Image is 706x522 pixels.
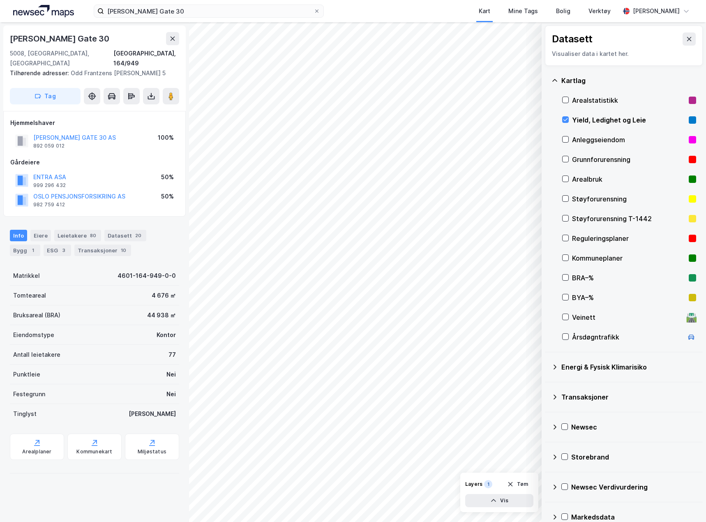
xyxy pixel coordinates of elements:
div: Støyforurensning T-1442 [572,214,685,224]
div: 77 [168,350,176,360]
div: Eiere [30,230,51,241]
div: Eiendomstype [13,330,54,340]
div: 44 938 ㎡ [147,310,176,320]
div: 3 [60,246,68,254]
div: 892 059 012 [33,143,65,149]
div: Energi & Fysisk Klimarisiko [561,362,696,372]
div: Kommunekart [76,448,112,455]
div: Info [10,230,27,241]
div: Visualiser data i kartet her. [552,49,696,59]
div: Markedsdata [571,512,696,522]
div: Miljøstatus [138,448,166,455]
div: Arealplaner [22,448,51,455]
div: Kontor [157,330,176,340]
div: 5008, [GEOGRAPHIC_DATA], [GEOGRAPHIC_DATA] [10,49,113,68]
div: Yield, Ledighet og Leie [572,115,685,125]
div: Leietakere [54,230,101,241]
div: Hjemmelshaver [10,118,179,128]
div: Antall leietakere [13,350,60,360]
div: Matrikkel [13,271,40,281]
img: logo.a4113a55bc3d86da70a041830d287a7e.svg [13,5,74,17]
div: Transaksjoner [74,245,131,256]
div: [PERSON_NAME] [129,409,176,419]
div: 1 [484,480,492,488]
div: Tomteareal [13,291,46,300]
div: Datasett [552,32,593,46]
div: Anleggseiendom [572,135,685,145]
div: 1 [29,246,37,254]
div: Arealbruk [572,174,685,184]
div: Arealstatistikk [572,95,685,105]
div: BYA–% [572,293,685,303]
div: Newsec Verdivurdering [571,482,696,492]
div: Bruksareal (BRA) [13,310,60,320]
div: Storebrand [571,452,696,462]
div: ESG [44,245,71,256]
div: Gårdeiere [10,157,179,167]
div: 10 [119,246,128,254]
div: Bygg [10,245,40,256]
div: Reguleringsplaner [572,233,685,243]
div: Kart [479,6,490,16]
div: Newsec [571,422,696,432]
div: [GEOGRAPHIC_DATA], 164/949 [113,49,179,68]
div: [PERSON_NAME] Gate 30 [10,32,111,45]
div: [PERSON_NAME] [633,6,680,16]
div: Veinett [572,312,683,322]
button: Tag [10,88,81,104]
div: Bolig [556,6,570,16]
div: 100% [158,133,174,143]
div: Odd Frantzens [PERSON_NAME] 5 [10,68,173,78]
div: 🛣️ [686,312,697,323]
iframe: Chat Widget [665,483,706,522]
div: 20 [134,231,143,240]
div: Layers [465,481,482,487]
div: Transaksjoner [561,392,696,402]
div: Datasett [104,230,146,241]
button: Tøm [502,478,533,491]
div: Grunnforurensning [572,155,685,164]
input: Søk på adresse, matrikkel, gårdeiere, leietakere eller personer [104,5,314,17]
div: Nei [166,370,176,379]
div: Mine Tags [508,6,538,16]
div: 999 296 432 [33,182,66,189]
button: Vis [465,494,533,507]
div: Verktøy [588,6,611,16]
div: Kommuneplaner [572,253,685,263]
div: 50% [161,172,174,182]
div: Årsdøgntrafikk [572,332,683,342]
div: Festegrunn [13,389,45,399]
div: Punktleie [13,370,40,379]
div: 80 [88,231,98,240]
div: 50% [161,192,174,201]
div: 4601-164-949-0-0 [118,271,176,281]
div: BRA–% [572,273,685,283]
div: Kontrollprogram for chat [665,483,706,522]
div: Kartlag [561,76,696,85]
div: 982 759 412 [33,201,65,208]
div: Nei [166,389,176,399]
span: Tilhørende adresser: [10,69,71,76]
div: Støyforurensning [572,194,685,204]
div: 4 676 ㎡ [152,291,176,300]
div: Tinglyst [13,409,37,419]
